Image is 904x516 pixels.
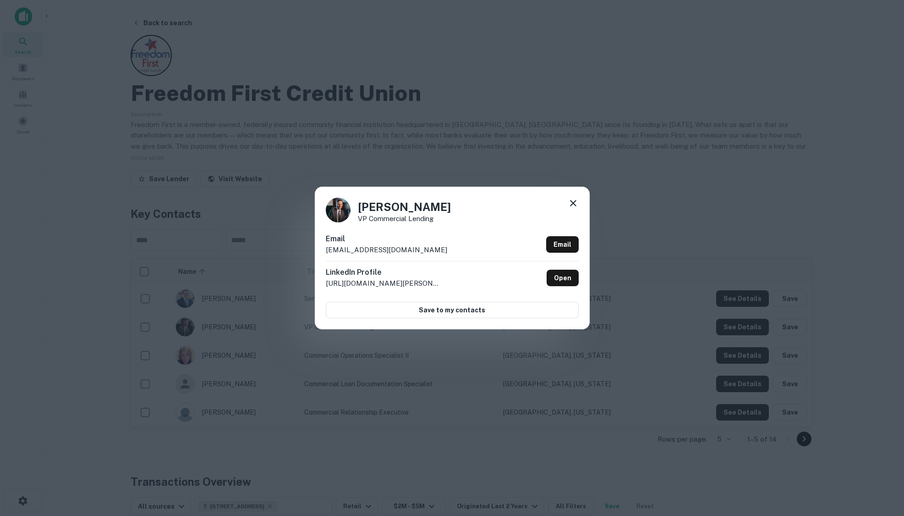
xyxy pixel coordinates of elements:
[326,233,447,244] h6: Email
[547,270,579,286] a: Open
[326,244,447,255] p: [EMAIL_ADDRESS][DOMAIN_NAME]
[326,278,440,289] p: [URL][DOMAIN_NAME][PERSON_NAME]
[858,443,904,487] iframe: Chat Widget
[358,199,451,215] h4: [PERSON_NAME]
[326,302,579,318] button: Save to my contacts
[546,236,579,253] a: Email
[358,215,451,222] p: VP Commercial Lending
[326,198,351,222] img: 1516992724957
[326,267,440,278] h6: LinkedIn Profile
